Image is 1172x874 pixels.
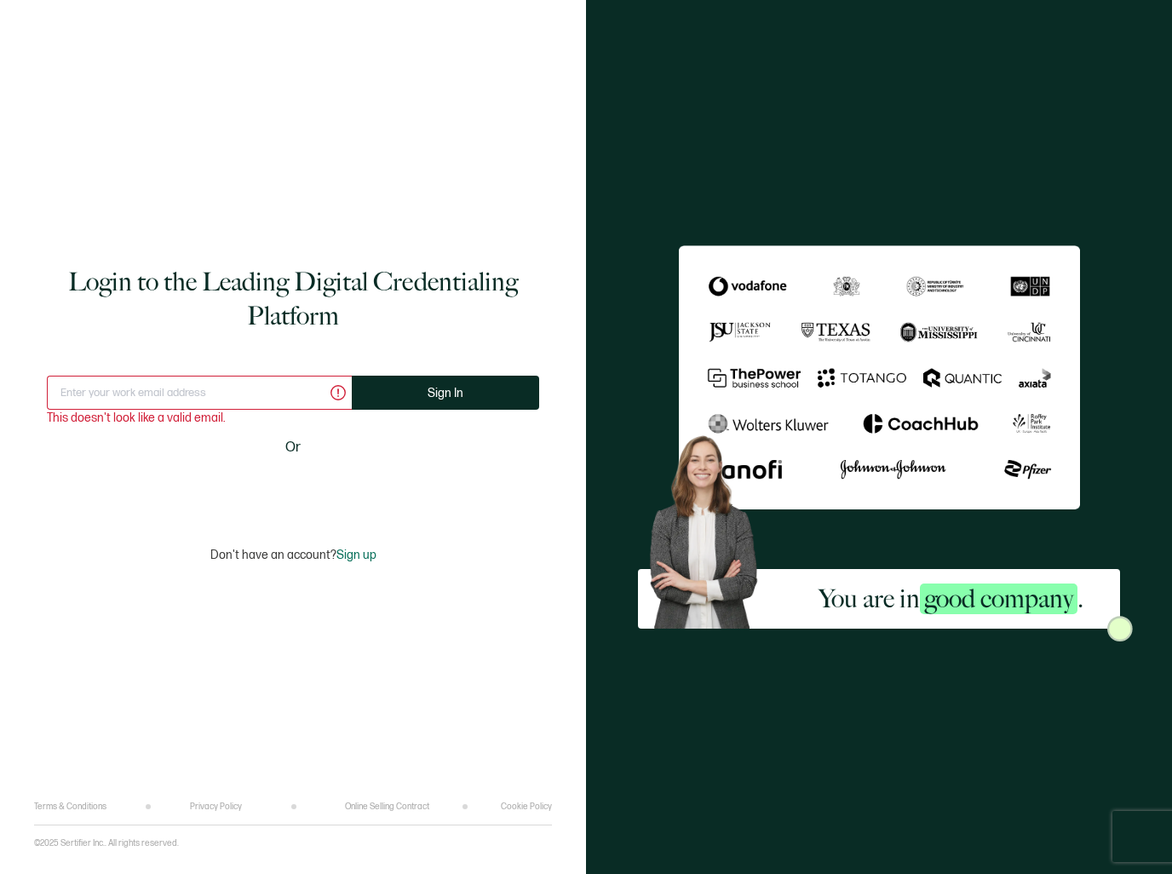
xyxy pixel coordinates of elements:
[34,802,106,812] a: Terms & Conditions
[428,387,463,400] span: Sign In
[638,426,783,629] img: Sertifier Login - You are in <span class="strong-h">good company</span>. Hero
[920,584,1077,614] span: good company
[329,383,348,402] ion-icon: alert circle outline
[352,376,539,410] button: Sign In
[285,437,301,458] span: Or
[47,412,226,424] span: This doesn't look like a valid email.
[34,838,179,848] p: ©2025 Sertifier Inc.. All rights reserved.
[190,802,242,812] a: Privacy Policy
[47,265,539,333] h1: Login to the Leading Digital Credentialing Platform
[345,802,429,812] a: Online Selling Contract
[501,802,552,812] a: Cookie Policy
[210,548,376,562] p: Don't have an account?
[819,582,1083,616] h2: You are in .
[336,548,376,562] span: Sign up
[679,245,1080,510] img: Sertifier Login - You are in <span class="strong-h">good company</span>.
[1107,616,1133,641] img: Sertifier Login
[187,469,399,507] iframe: Botón de Acceder con Google
[47,376,352,410] input: Enter your work email address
